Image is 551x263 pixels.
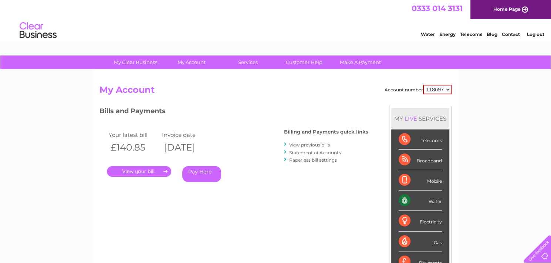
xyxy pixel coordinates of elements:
[289,142,330,148] a: View previous bills
[403,115,419,122] div: LIVE
[399,129,442,150] div: Telecoms
[107,166,171,177] a: .
[107,130,160,140] td: Your latest bill
[107,140,160,155] th: £140.85
[19,19,57,42] img: logo.png
[527,31,544,37] a: Log out
[439,31,456,37] a: Energy
[399,232,442,252] div: Gas
[160,130,213,140] td: Invoice date
[289,150,341,155] a: Statement of Accounts
[487,31,497,37] a: Blog
[399,190,442,211] div: Water
[399,150,442,170] div: Broadband
[99,106,368,119] h3: Bills and Payments
[274,55,335,69] a: Customer Help
[330,55,391,69] a: Make A Payment
[289,157,337,163] a: Paperless bill settings
[284,129,368,135] h4: Billing and Payments quick links
[99,85,452,99] h2: My Account
[217,55,278,69] a: Services
[399,211,442,231] div: Electricity
[182,166,221,182] a: Pay Here
[460,31,482,37] a: Telecoms
[161,55,222,69] a: My Account
[421,31,435,37] a: Water
[412,4,463,13] a: 0333 014 3131
[385,85,452,94] div: Account number
[105,55,166,69] a: My Clear Business
[399,170,442,190] div: Mobile
[391,108,449,129] div: MY SERVICES
[101,4,451,36] div: Clear Business is a trading name of Verastar Limited (registered in [GEOGRAPHIC_DATA] No. 3667643...
[502,31,520,37] a: Contact
[160,140,213,155] th: [DATE]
